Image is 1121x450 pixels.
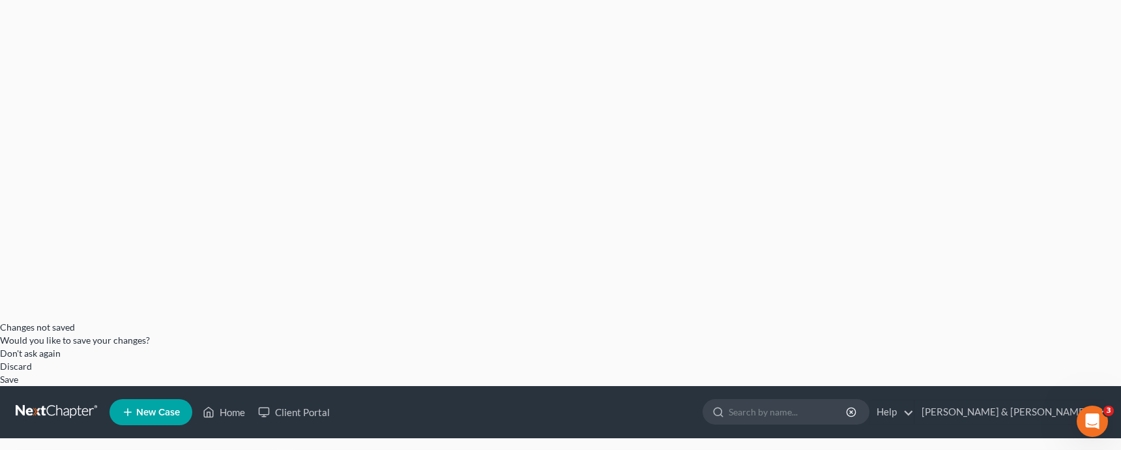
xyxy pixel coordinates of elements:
a: [PERSON_NAME] & [PERSON_NAME] [915,400,1105,424]
span: 3 [1103,406,1114,416]
input: Search by name... [729,400,848,424]
a: Help [870,400,914,424]
iframe: Intercom live chat [1077,406,1108,437]
span: New Case [136,408,180,417]
a: Home [196,400,252,424]
a: Client Portal [252,400,336,424]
